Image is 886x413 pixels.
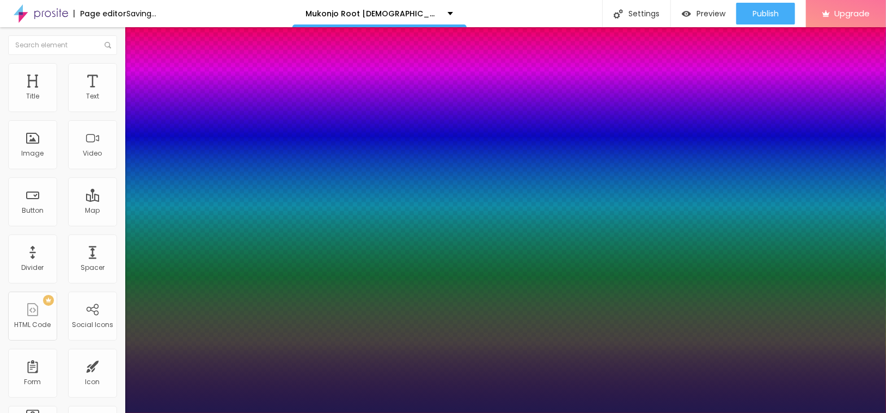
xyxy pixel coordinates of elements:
[22,150,44,157] div: Image
[72,321,113,329] div: Social Icons
[83,150,102,157] div: Video
[25,378,41,386] div: Form
[614,9,623,19] img: Icone
[81,264,105,272] div: Spacer
[15,321,51,329] div: HTML Code
[834,9,870,18] span: Upgrade
[753,9,779,18] span: Publish
[306,10,439,17] p: Mukonjo Root [DEMOGRAPHIC_DATA][MEDICAL_DATA]
[682,9,691,19] img: view-1.svg
[736,3,795,24] button: Publish
[696,9,725,18] span: Preview
[86,93,99,100] div: Text
[8,35,117,55] input: Search element
[126,10,156,17] div: Saving...
[26,93,39,100] div: Title
[74,10,126,17] div: Page editor
[671,3,736,24] button: Preview
[85,378,100,386] div: Icon
[22,264,44,272] div: Divider
[85,207,100,214] div: Map
[22,207,44,214] div: Button
[105,42,111,48] img: Icone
